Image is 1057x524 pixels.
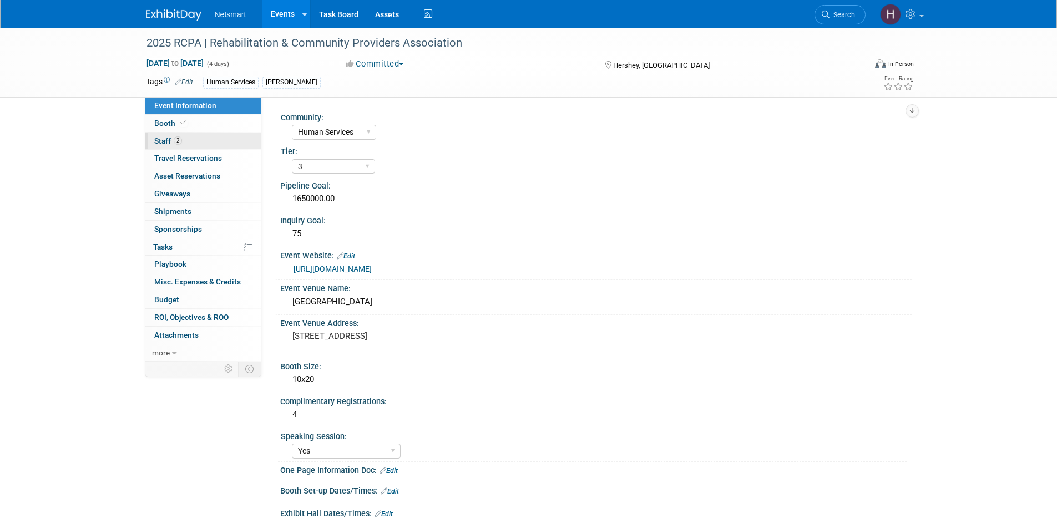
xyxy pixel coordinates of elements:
[875,59,886,68] img: Format-Inperson.png
[203,77,259,88] div: Human Services
[154,260,186,268] span: Playbook
[154,277,241,286] span: Misc. Expenses & Credits
[146,58,204,68] span: [DATE] [DATE]
[280,393,912,407] div: Complimentary Registrations:
[880,4,901,25] img: Hannah Norsworthy
[145,273,261,291] a: Misc. Expenses & Credits
[280,177,912,191] div: Pipeline Goal:
[280,482,912,497] div: Booth Set-up Dates/Times:
[154,189,190,198] span: Giveaways
[145,167,261,185] a: Asset Reservations
[145,221,261,238] a: Sponsorships
[154,171,220,180] span: Asset Reservations
[145,344,261,362] a: more
[281,428,907,442] div: Speaking Session:
[154,136,182,145] span: Staff
[289,371,903,388] div: 10x20
[145,238,261,256] a: Tasks
[143,33,849,53] div: 2025 RCPA | Rehabilitation & Community Providers Association
[215,10,246,19] span: Netsmart
[830,11,855,19] span: Search
[145,150,261,167] a: Travel Reservations
[145,97,261,114] a: Event Information
[289,293,903,311] div: [GEOGRAPHIC_DATA]
[380,467,398,475] a: Edit
[281,109,907,123] div: Community:
[800,58,914,74] div: Event Format
[280,212,912,226] div: Inquiry Goal:
[815,5,866,24] a: Search
[145,291,261,308] a: Budget
[289,406,903,423] div: 4
[280,247,912,262] div: Event Website:
[154,225,202,233] span: Sponsorships
[145,309,261,326] a: ROI, Objectives & ROO
[280,315,912,329] div: Event Venue Address:
[289,225,903,242] div: 75
[152,348,170,357] span: more
[154,295,179,304] span: Budget
[145,203,261,220] a: Shipments
[175,78,193,86] a: Edit
[180,120,186,126] i: Booth reservation complete
[145,133,261,150] a: Staff2
[170,59,180,68] span: to
[883,76,913,82] div: Event Rating
[154,154,222,162] span: Travel Reservations
[289,190,903,207] div: 1650000.00
[238,362,261,376] td: Toggle Event Tabs
[206,60,229,68] span: (4 days)
[280,462,912,476] div: One Page Information Doc:
[381,487,399,495] a: Edit
[613,61,710,69] span: Hershey, [GEOGRAPHIC_DATA]
[375,510,393,518] a: Edit
[154,119,188,128] span: Booth
[145,256,261,273] a: Playbook
[280,358,912,372] div: Booth Size:
[888,60,914,68] div: In-Person
[153,242,173,251] span: Tasks
[146,9,201,21] img: ExhibitDay
[154,207,191,216] span: Shipments
[154,101,216,110] span: Event Information
[145,327,261,344] a: Attachments
[146,76,193,89] td: Tags
[145,115,261,132] a: Booth
[281,143,907,157] div: Tier:
[342,58,408,70] button: Committed
[280,280,912,294] div: Event Venue Name:
[337,252,355,260] a: Edit
[219,362,239,376] td: Personalize Event Tab Strip
[174,136,182,145] span: 2
[154,330,199,339] span: Attachments
[154,313,229,322] span: ROI, Objectives & ROO
[292,331,531,341] pre: [STREET_ADDRESS]
[280,505,912,520] div: Exhibit Hall Dates/Times:
[145,185,261,202] a: Giveaways
[294,264,372,273] a: [URL][DOMAIN_NAME]
[262,77,321,88] div: [PERSON_NAME]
